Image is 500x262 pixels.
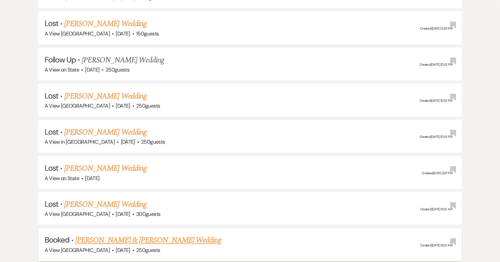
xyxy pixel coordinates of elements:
a: [PERSON_NAME] Wedding [64,18,147,30]
span: 250 guests [136,102,160,109]
span: Booked [45,235,69,245]
span: 250 guests [141,138,165,145]
span: A View [GEOGRAPHIC_DATA] [45,211,110,218]
span: [DATE] [116,211,130,218]
span: 250 guests [136,247,160,254]
span: Created: [DATE] 10:12 AM [420,207,452,211]
span: Lost [45,18,58,28]
a: [PERSON_NAME] Wedding [64,163,147,174]
span: Created: [DATE] 10:33 PM [420,62,452,67]
span: Follow Up [45,55,76,65]
span: [DATE] [116,102,130,109]
span: [DATE] [85,175,99,182]
span: A View [GEOGRAPHIC_DATA] [45,247,110,254]
span: [PERSON_NAME] Wedding [82,54,164,66]
span: 300 guests [136,211,160,218]
span: A View [GEOGRAPHIC_DATA] [45,102,110,109]
span: 250 guests [106,66,129,73]
a: [PERSON_NAME] Wedding [64,126,147,138]
span: Lost [45,91,58,101]
span: Lost [45,127,58,137]
span: 150 guests [136,30,159,37]
span: Created: [DATE] 10:33 PM [420,135,452,139]
span: [DATE] [121,138,135,145]
span: [DATE] [116,30,130,37]
span: A View in [GEOGRAPHIC_DATA] [45,138,115,145]
span: Created: [DATE] 3:20 PM [420,26,452,31]
a: [PERSON_NAME] Wedding [64,90,147,102]
span: Created: [DATE] 9:17 PM [422,171,452,175]
a: [PERSON_NAME] Wedding [64,199,147,210]
span: Created: [DATE] 10:12 AM [420,243,452,247]
span: Created: [DATE] 10:33 PM [420,99,452,103]
span: Lost [45,163,58,173]
span: A View on State [45,175,79,182]
span: [DATE] [85,66,99,73]
span: A View [GEOGRAPHIC_DATA] [45,30,110,37]
a: [PERSON_NAME] & [PERSON_NAME] Wedding [75,235,221,246]
span: A View on State [45,66,79,73]
span: [DATE] [116,247,130,254]
span: Lost [45,199,58,209]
